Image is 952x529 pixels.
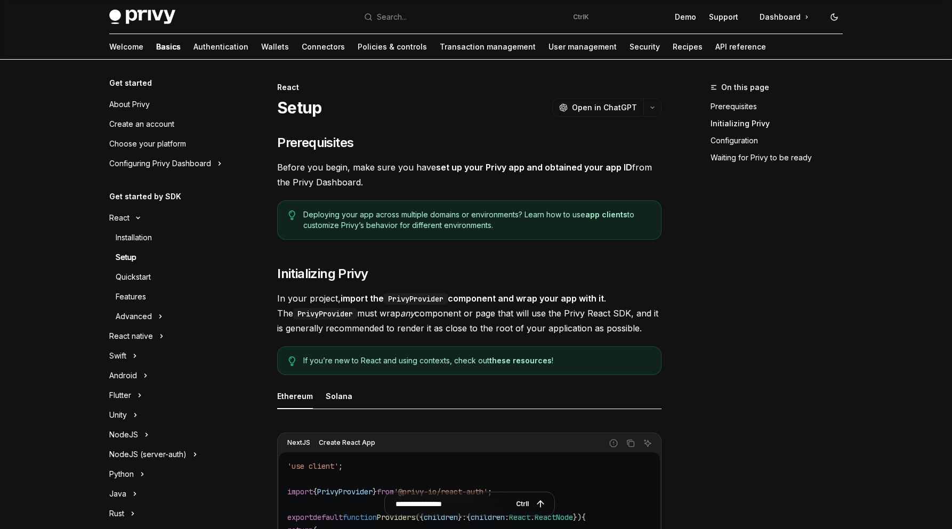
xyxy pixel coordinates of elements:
[384,293,448,305] code: PrivyProvider
[109,409,127,421] div: Unity
[440,34,536,60] a: Transaction management
[109,389,131,402] div: Flutter
[109,137,186,150] div: Choose your platform
[109,369,137,382] div: Android
[715,34,766,60] a: API reference
[109,330,153,343] div: React native
[316,436,378,449] div: Create React App
[326,384,352,409] div: Solana
[101,425,237,444] button: Toggle NodeJS section
[101,386,237,405] button: Toggle Flutter section
[357,7,595,27] button: Open search
[277,291,661,336] span: In your project, . The must wrap component or page that will use the Privy React SDK, and it is g...
[400,308,415,319] em: any
[711,115,851,132] a: Initializing Privy
[109,507,124,520] div: Rust
[436,162,632,173] a: set up your Privy app and obtained your app ID
[572,102,637,113] span: Open in ChatGPT
[513,356,552,365] a: resources
[109,77,152,89] h5: Get started
[101,248,237,267] a: Setup
[109,349,126,362] div: Swift
[116,251,136,264] div: Setup
[533,497,548,511] button: Send message
[101,366,237,385] button: Toggle Android section
[109,34,143,60] a: Welcome
[624,436,638,450] button: Copy the contents from the code block
[116,310,152,323] div: Advanced
[303,209,650,231] span: Deploying your app across multiple domains or environments? Learn how to use to customize Privy’s...
[373,487,377,497] span: }
[489,356,511,365] a: these
[377,11,407,23] div: Search...
[109,10,175,25] img: dark logo
[101,307,237,326] button: Toggle Advanced section
[101,287,237,306] a: Features
[338,461,343,471] span: ;
[277,265,368,282] span: Initializing Privy
[116,290,146,303] div: Features
[641,436,655,450] button: Ask AI
[101,267,237,287] a: Quickstart
[709,12,738,22] a: Support
[109,157,211,170] div: Configuring Privy Dashboard
[101,484,237,503] button: Toggle Java section
[109,468,134,481] div: Python
[711,132,851,149] a: Configuration
[358,34,427,60] a: Policies & controls
[101,405,237,425] button: Toggle Unity section
[101,154,237,173] button: Toggle Configuring Privy Dashboard section
[101,346,237,365] button: Toggle Swift section
[287,487,313,497] span: import
[287,461,338,471] span: 'use client'
[751,9,817,26] a: Dashboard
[675,12,696,22] a: Demo
[573,13,589,21] span: Ctrl K
[277,82,661,93] div: React
[303,355,650,366] span: If you’re new to React and using contexts, check out !
[261,34,289,60] a: Wallets
[109,118,174,131] div: Create an account
[317,487,373,497] span: PrivyProvider
[277,384,313,409] div: Ethereum
[826,9,843,26] button: Toggle dark mode
[109,190,181,203] h5: Get started by SDK
[109,487,126,500] div: Java
[341,293,604,304] strong: import the component and wrap your app with it
[101,208,237,227] button: Toggle React section
[673,34,703,60] a: Recipes
[394,487,488,497] span: '@privy-io/react-auth'
[101,504,237,523] button: Toggle Rust section
[711,98,851,115] a: Prerequisites
[109,448,187,461] div: NodeJS (server-auth)
[277,160,661,190] span: Before you begin, make sure you have from the Privy Dashboard.
[585,210,627,219] a: app clients
[293,308,357,320] code: PrivyProvider
[552,99,643,117] button: Open in ChatGPT
[288,210,296,220] svg: Tip
[101,115,237,134] a: Create an account
[116,271,151,283] div: Quickstart
[156,34,181,60] a: Basics
[116,231,152,244] div: Installation
[101,327,237,346] button: Toggle React native section
[760,12,801,22] span: Dashboard
[101,445,237,464] button: Toggle NodeJS (server-auth) section
[721,81,769,94] span: On this page
[193,34,248,60] a: Authentication
[277,98,321,117] h1: Setup
[109,428,138,441] div: NodeJS
[302,34,345,60] a: Connectors
[109,98,150,111] div: About Privy
[313,487,317,497] span: {
[284,436,313,449] div: NextJS
[101,228,237,247] a: Installation
[607,436,620,450] button: Report incorrect code
[377,487,394,497] span: from
[101,465,237,484] button: Toggle Python section
[101,95,237,114] a: About Privy
[488,487,492,497] span: ;
[109,211,130,224] div: React
[396,492,512,516] input: Ask a question...
[288,356,296,366] svg: Tip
